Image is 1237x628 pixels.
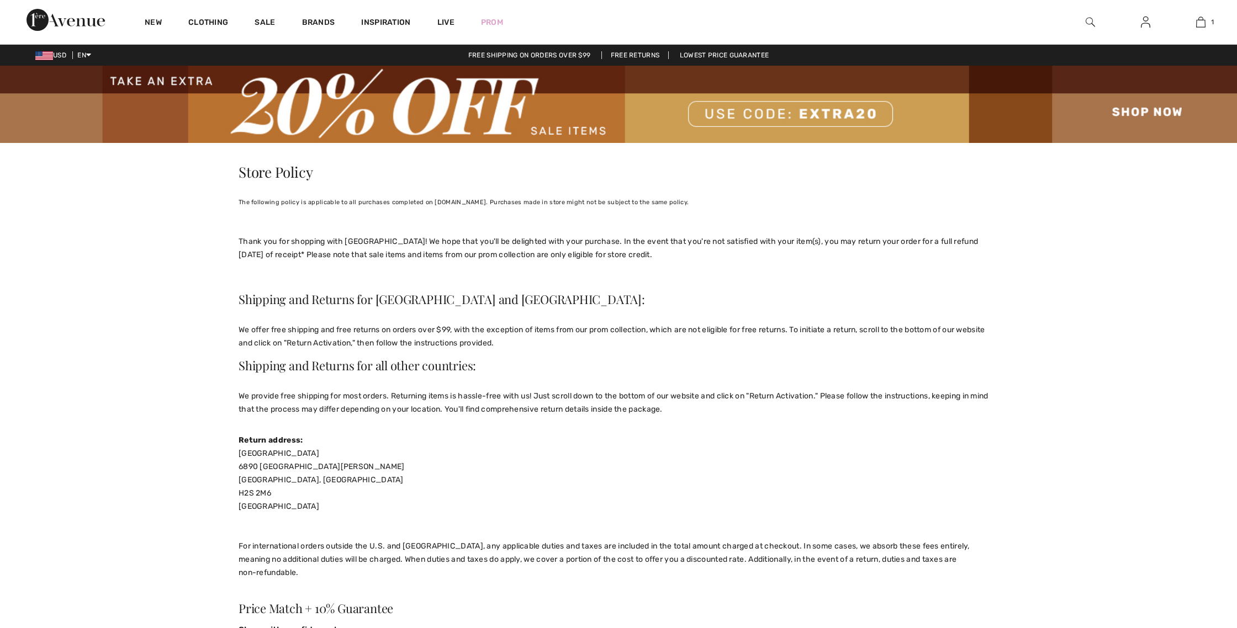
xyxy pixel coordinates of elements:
span: For international orders outside the U.S. and [GEOGRAPHIC_DATA], any applicable duties and taxes ... [239,541,970,577]
a: 1 [1173,15,1228,29]
span: Return address: [239,435,303,445]
span: Shipping and Returns for [GEOGRAPHIC_DATA] and [GEOGRAPHIC_DATA]: [239,291,645,307]
span: We offer free shipping and free returns on orders over $99, with the exception of items from our ... [239,325,985,348]
a: Sign In [1132,15,1159,29]
span: Thank you for shopping with [GEOGRAPHIC_DATA]! We hope that you'll be delighted with your purchas... [239,237,978,259]
a: Brands [302,18,335,29]
a: Sale [255,18,275,29]
span: The following policy is applicable to all purchases completed on [DOMAIN_NAME]. Purchases made in... [239,199,689,206]
img: 1ère Avenue [27,9,105,31]
a: Clothing [188,18,228,29]
span: Price Match + 10% Guarantee [239,600,393,616]
a: New [145,18,162,29]
a: Prom [481,17,503,28]
h1: Store Policy [239,143,998,190]
span: Shipping and Returns for all other countries: [239,357,476,374]
span: EN [77,51,91,59]
span: 1 [1211,17,1214,27]
span: [GEOGRAPHIC_DATA] 6890 [GEOGRAPHIC_DATA][PERSON_NAME] [GEOGRAPHIC_DATA], [GEOGRAPHIC_DATA] H2S 2M... [239,449,405,511]
img: search the website [1086,15,1095,29]
img: My Bag [1196,15,1206,29]
a: Free shipping on orders over $99 [459,51,600,59]
a: Lowest Price Guarantee [671,51,778,59]
span: Inspiration [361,18,410,29]
img: US Dollar [35,51,53,60]
span: We provide free shipping for most orders. Returning items is hassle-free with us! Just scroll dow... [239,391,988,414]
a: Free Returns [601,51,669,59]
a: Live [437,17,454,28]
img: My Info [1141,15,1150,29]
span: USD [35,51,71,59]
